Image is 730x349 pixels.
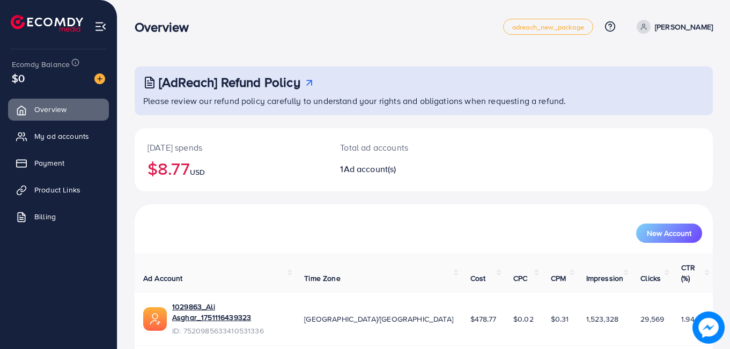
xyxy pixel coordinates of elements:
[11,15,83,32] img: logo
[655,20,713,33] p: [PERSON_NAME]
[148,141,314,154] p: [DATE] spends
[681,314,695,324] span: 1.94
[8,99,109,120] a: Overview
[8,152,109,174] a: Payment
[172,325,287,336] span: ID: 7520985633410531336
[513,314,534,324] span: $0.02
[632,20,713,34] a: [PERSON_NAME]
[586,273,624,284] span: Impression
[340,141,459,154] p: Total ad accounts
[34,131,89,142] span: My ad accounts
[143,307,167,331] img: ic-ads-acc.e4c84228.svg
[692,311,724,343] img: image
[34,158,64,168] span: Payment
[513,273,527,284] span: CPC
[586,314,618,324] span: 1,523,328
[190,167,205,177] span: USD
[640,314,664,324] span: 29,569
[340,164,459,174] h2: 1
[512,24,584,31] span: adreach_new_package
[34,184,80,195] span: Product Links
[8,206,109,227] a: Billing
[503,19,593,35] a: adreach_new_package
[304,273,340,284] span: Time Zone
[12,70,25,86] span: $0
[470,273,486,284] span: Cost
[94,20,107,33] img: menu
[34,211,56,222] span: Billing
[148,158,314,179] h2: $8.77
[159,75,300,90] h3: [AdReach] Refund Policy
[12,59,70,70] span: Ecomdy Balance
[470,314,496,324] span: $478.77
[172,301,287,323] a: 1029863_Ali Asghar_1751116439323
[681,262,695,284] span: CTR (%)
[636,224,702,243] button: New Account
[344,163,396,175] span: Ad account(s)
[551,273,566,284] span: CPM
[647,229,691,237] span: New Account
[8,125,109,147] a: My ad accounts
[640,273,661,284] span: Clicks
[551,314,569,324] span: $0.31
[135,19,197,35] h3: Overview
[94,73,105,84] img: image
[34,104,67,115] span: Overview
[143,273,183,284] span: Ad Account
[143,94,706,107] p: Please review our refund policy carefully to understand your rights and obligations when requesti...
[8,179,109,201] a: Product Links
[304,314,453,324] span: [GEOGRAPHIC_DATA]/[GEOGRAPHIC_DATA]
